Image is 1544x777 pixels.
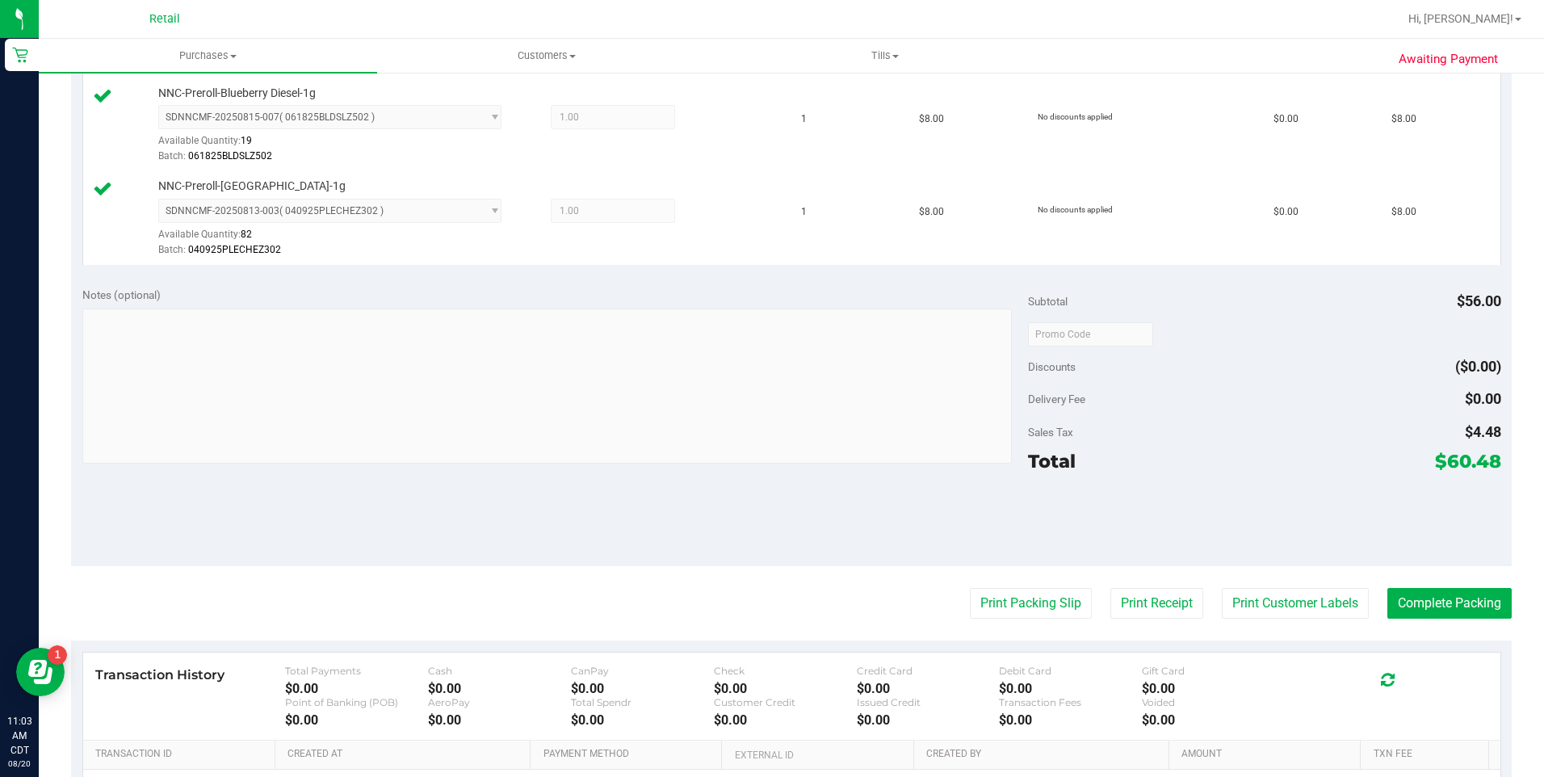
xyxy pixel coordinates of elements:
[571,712,714,728] div: $0.00
[39,48,377,63] span: Purchases
[285,712,428,728] div: $0.00
[999,712,1142,728] div: $0.00
[1408,12,1513,25] span: Hi, [PERSON_NAME]!
[857,712,1000,728] div: $0.00
[158,178,346,194] span: NNC-Preroll-[GEOGRAPHIC_DATA]-1g
[428,696,571,708] div: AeroPay
[1028,450,1076,472] span: Total
[377,39,715,73] a: Customers
[1028,295,1068,308] span: Subtotal
[1399,50,1498,69] span: Awaiting Payment
[999,681,1142,696] div: $0.00
[801,204,807,220] span: 1
[919,111,944,127] span: $8.00
[1435,450,1501,472] span: $60.48
[158,150,186,162] span: Batch:
[285,665,428,677] div: Total Payments
[571,681,714,696] div: $0.00
[285,696,428,708] div: Point of Banking (POB)
[857,665,1000,677] div: Credit Card
[714,696,857,708] div: Customer Credit
[1038,112,1113,121] span: No discounts applied
[1110,588,1203,619] button: Print Receipt
[158,223,520,254] div: Available Quantity:
[1455,358,1501,375] span: ($0.00)
[857,696,1000,708] div: Issued Credit
[1028,352,1076,381] span: Discounts
[1273,111,1299,127] span: $0.00
[158,244,186,255] span: Batch:
[1273,204,1299,220] span: $0.00
[1387,588,1512,619] button: Complete Packing
[857,681,1000,696] div: $0.00
[1028,393,1085,405] span: Delivery Fee
[1142,681,1285,696] div: $0.00
[1142,665,1285,677] div: Gift Card
[188,244,281,255] span: 040925PLECHEZ302
[999,696,1142,708] div: Transaction Fees
[158,129,520,161] div: Available Quantity:
[1374,748,1483,761] a: Txn Fee
[999,665,1142,677] div: Debit Card
[7,714,31,758] p: 11:03 AM CDT
[1028,322,1153,346] input: Promo Code
[285,681,428,696] div: $0.00
[919,204,944,220] span: $8.00
[1142,712,1285,728] div: $0.00
[428,712,571,728] div: $0.00
[48,645,67,665] iframe: Resource center unread badge
[149,12,180,26] span: Retail
[378,48,715,63] span: Customers
[241,135,252,146] span: 19
[428,681,571,696] div: $0.00
[241,229,252,240] span: 82
[1391,204,1416,220] span: $8.00
[801,111,807,127] span: 1
[188,150,272,162] span: 061825BLDSLZ502
[571,665,714,677] div: CanPay
[714,681,857,696] div: $0.00
[970,588,1092,619] button: Print Packing Slip
[543,748,716,761] a: Payment Method
[571,696,714,708] div: Total Spendr
[714,712,857,728] div: $0.00
[1142,696,1285,708] div: Voided
[1457,292,1501,309] span: $56.00
[287,748,524,761] a: Created At
[1181,748,1354,761] a: Amount
[158,86,316,101] span: NNC-Preroll-Blueberry Diesel-1g
[12,47,28,63] inline-svg: Retail
[1465,390,1501,407] span: $0.00
[428,665,571,677] div: Cash
[1465,423,1501,440] span: $4.48
[717,48,1054,63] span: Tills
[39,39,377,73] a: Purchases
[82,288,161,301] span: Notes (optional)
[1391,111,1416,127] span: $8.00
[721,741,913,770] th: External ID
[16,648,65,696] iframe: Resource center
[1028,426,1073,439] span: Sales Tax
[714,665,857,677] div: Check
[95,748,269,761] a: Transaction ID
[7,758,31,770] p: 08/20
[716,39,1055,73] a: Tills
[926,748,1163,761] a: Created By
[1222,588,1369,619] button: Print Customer Labels
[1038,205,1113,214] span: No discounts applied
